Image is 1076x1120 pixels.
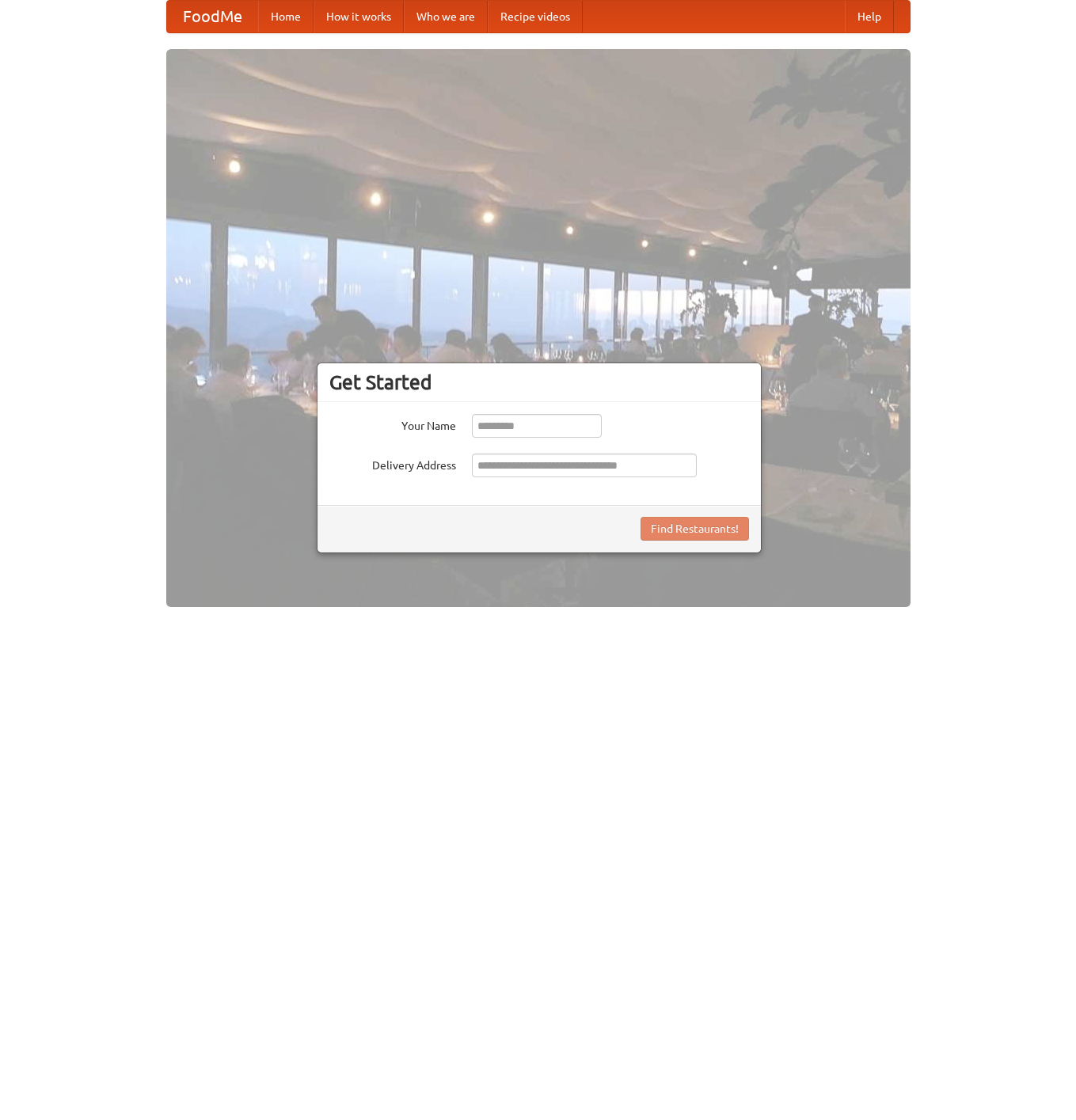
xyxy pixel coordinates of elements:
[641,517,749,541] button: Find Restaurants!
[329,414,456,434] label: Your Name
[329,454,456,473] label: Delivery Address
[488,1,583,32] a: Recipe videos
[404,1,488,32] a: Who we are
[258,1,314,32] a: Home
[167,1,258,32] a: FoodMe
[314,1,404,32] a: How it works
[845,1,894,32] a: Help
[329,370,749,394] h3: Get Started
